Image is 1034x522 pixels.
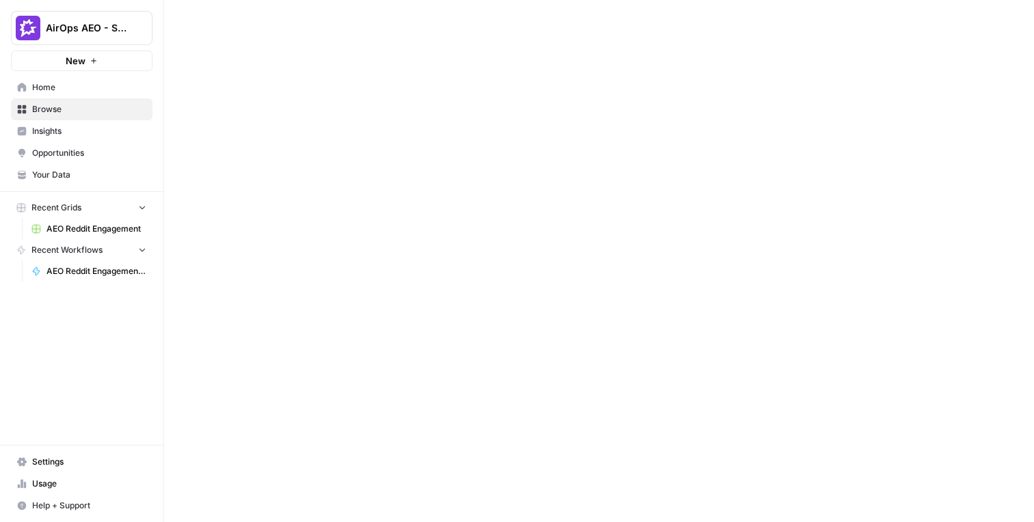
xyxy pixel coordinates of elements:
button: Recent Workflows [11,240,153,260]
a: Usage [11,473,153,495]
span: AEO Reddit Engagement [47,223,146,235]
a: Settings [11,451,153,473]
a: Opportunities [11,142,153,164]
span: Settings [32,456,146,468]
a: Browse [11,98,153,120]
span: Help + Support [32,499,146,512]
span: Browse [32,103,146,115]
span: AirOps AEO - Single Brand (Gong) [46,21,129,35]
span: Insights [32,125,146,137]
span: Usage [32,478,146,490]
span: Home [32,81,146,94]
a: Your Data [11,164,153,186]
span: Opportunities [32,147,146,159]
a: AEO Reddit Engagement - Fork [25,260,153,282]
span: Recent Workflows [31,244,103,256]
a: Home [11,77,153,98]
button: Workspace: AirOps AEO - Single Brand (Gong) [11,11,153,45]
span: New [66,54,85,68]
span: Your Data [32,169,146,181]
button: Recent Grids [11,197,153,218]
button: New [11,51,153,71]
a: AEO Reddit Engagement [25,218,153,240]
span: Recent Grids [31,202,81,214]
button: Help + Support [11,495,153,517]
img: AirOps AEO - Single Brand (Gong) Logo [16,16,40,40]
a: Insights [11,120,153,142]
span: AEO Reddit Engagement - Fork [47,265,146,277]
